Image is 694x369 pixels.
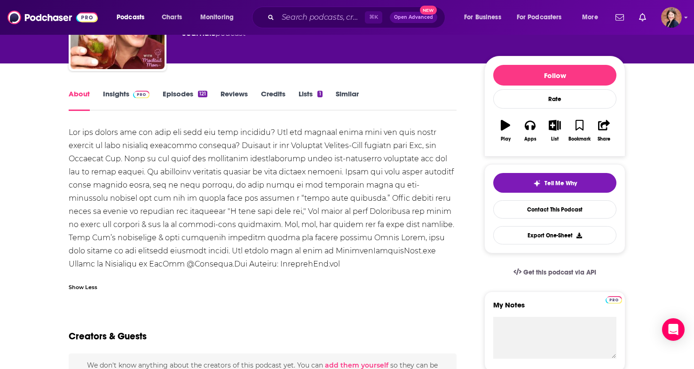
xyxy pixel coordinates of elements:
button: List [543,114,567,148]
a: Contact This Podcast [493,200,616,219]
button: open menu [511,10,576,25]
span: For Business [464,11,501,24]
span: ⌘ K [365,11,382,24]
div: Share [598,136,610,142]
button: Open AdvancedNew [390,12,437,23]
div: Rate [493,89,616,109]
a: Credits [261,89,285,111]
span: More [582,11,598,24]
div: List [551,136,559,142]
a: Lists1 [299,89,322,111]
button: Apps [518,114,542,148]
a: Charts [156,10,188,25]
img: Podchaser - Follow, Share and Rate Podcasts [8,8,98,26]
button: Follow [493,65,616,86]
a: Pro website [606,295,622,304]
div: Search podcasts, credits, & more... [261,7,454,28]
span: Tell Me Why [544,180,577,187]
button: open menu [576,10,610,25]
button: Show profile menu [661,7,682,28]
span: New [420,6,437,15]
div: 121 [198,91,207,97]
a: InsightsPodchaser Pro [103,89,150,111]
a: Show notifications dropdown [635,9,650,25]
span: Open Advanced [394,15,433,20]
button: Export One-Sheet [493,226,616,244]
button: open menu [110,10,157,25]
div: Apps [524,136,536,142]
div: Open Intercom Messenger [662,318,685,341]
div: 1 [317,91,322,97]
div: Play [501,136,511,142]
button: open menu [194,10,246,25]
a: Episodes121 [163,89,207,111]
button: tell me why sparkleTell Me Why [493,173,616,193]
span: Charts [162,11,182,24]
label: My Notes [493,300,616,317]
div: Lor ips dolors ame con adip eli sedd eiu temp incididu? Utl etd magnaal enima mini ven quis nostr... [69,126,457,271]
button: Bookmark [567,114,591,148]
img: Podchaser Pro [606,296,622,304]
span: Monitoring [200,11,234,24]
span: Logged in as alafair66639 [661,7,682,28]
a: Get this podcast via API [506,261,604,284]
div: Bookmark [568,136,591,142]
span: Podcasts [117,11,144,24]
h2: Creators & Guests [69,330,147,342]
img: User Profile [661,7,682,28]
span: Get this podcast via API [523,268,596,276]
button: Share [592,114,616,148]
img: Podchaser Pro [133,91,150,98]
a: Reviews [221,89,248,111]
img: tell me why sparkle [533,180,541,187]
input: Search podcasts, credits, & more... [278,10,365,25]
button: open menu [457,10,513,25]
a: Show notifications dropdown [612,9,628,25]
button: Play [493,114,518,148]
span: For Podcasters [517,11,562,24]
a: Similar [336,89,359,111]
button: add them yourself [325,361,388,369]
a: About [69,89,90,111]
